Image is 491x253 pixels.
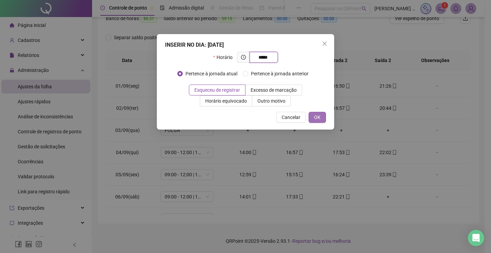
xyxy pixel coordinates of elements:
span: Outro motivo [257,98,285,104]
span: OK [314,114,321,121]
div: Open Intercom Messenger [468,230,484,246]
span: Esqueceu de registrar [194,87,240,93]
button: Cancelar [276,112,306,123]
label: Horário [213,52,237,63]
span: Pertence à jornada atual [183,70,240,77]
button: Close [319,38,330,49]
span: Excesso de marcação [251,87,297,93]
span: close [322,41,327,46]
span: clock-circle [241,55,246,60]
span: Pertence à jornada anterior [248,70,311,77]
span: Cancelar [282,114,300,121]
div: INSERIR NO DIA : [DATE] [165,41,326,49]
button: OK [309,112,326,123]
span: Horário equivocado [205,98,247,104]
